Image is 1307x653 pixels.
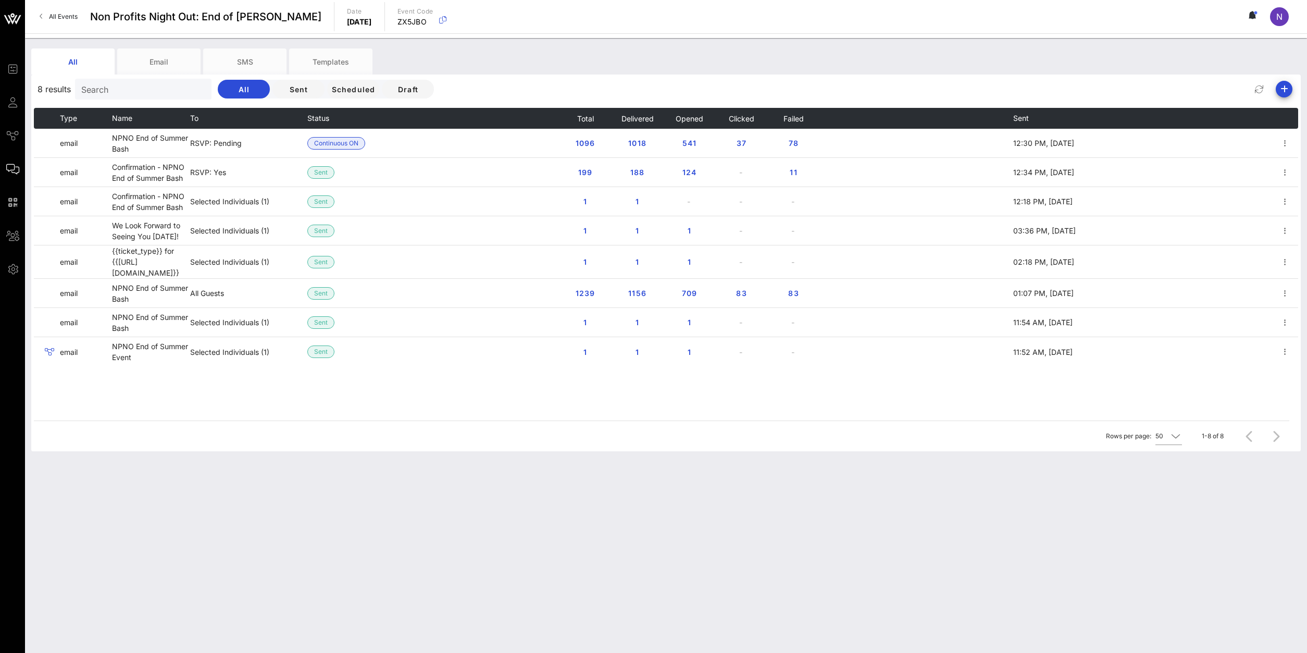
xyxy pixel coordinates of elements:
button: 1096 [566,134,603,153]
button: 1 [620,221,654,240]
span: 12:18 PM, [DATE] [1013,197,1073,206]
th: Status [307,108,365,129]
th: Delivered [611,108,663,129]
p: Event Code [397,6,433,17]
th: To [190,108,307,129]
td: RSVP: Pending [190,129,307,158]
button: Total [576,108,593,129]
button: 1 [620,253,654,272]
span: 1 [629,257,645,266]
button: 1 [673,253,706,272]
p: ZX5JBO [397,17,433,27]
th: Failed [767,108,819,129]
button: 1 [568,221,602,240]
span: Sent [281,85,316,94]
button: 1 [673,221,706,240]
button: 1 [620,192,654,211]
button: 1018 [619,134,655,153]
span: Sent [314,196,328,207]
span: 1018 [628,139,646,147]
button: 1 [620,313,654,332]
div: N [1270,7,1289,26]
button: 199 [568,163,602,182]
div: 1-8 of 8 [1202,432,1224,441]
span: 1156 [628,289,646,298]
span: 1 [577,257,593,266]
span: Non Profits Night Out: End of [PERSON_NAME] [90,9,321,24]
button: 1 [568,313,602,332]
button: 1156 [619,284,655,303]
div: Rows per page: [1106,421,1182,451]
th: Name [112,108,190,129]
div: Templates [289,48,372,75]
span: Clicked [728,114,754,123]
td: Selected Individuals (1) [190,187,307,216]
span: 1 [681,226,698,235]
span: 11:52 AM, [DATE] [1013,348,1073,356]
span: All Events [49,13,78,20]
span: 709 [681,289,698,298]
span: 199 [577,168,593,177]
span: Status [307,114,329,122]
td: {{ticket_type}} for {{[URL][DOMAIN_NAME]}} [112,245,190,279]
span: Sent [314,167,328,178]
button: 37 [725,134,758,153]
button: 188 [620,163,654,182]
button: 83 [777,284,810,303]
button: Sent [272,80,325,98]
td: email [60,158,112,187]
span: Sent [314,256,328,268]
span: 541 [681,139,698,147]
span: Sent [1013,114,1029,122]
span: 83 [733,289,750,298]
span: N [1276,11,1283,22]
span: Sent [314,225,328,237]
span: 11 [785,168,802,177]
span: Sent [314,317,328,328]
div: Email [117,48,201,75]
th: Opened [663,108,715,129]
td: NPNO End of Summer Bash [112,129,190,158]
span: Sent [314,288,328,299]
button: Delivered [620,108,653,129]
th: Clicked [715,108,767,129]
span: 1 [577,348,593,356]
span: 37 [733,139,750,147]
td: Selected Individuals (1) [190,337,307,366]
td: Selected Individuals (1) [190,216,307,245]
span: 11:54 AM, [DATE] [1013,318,1073,327]
span: 1 [577,226,593,235]
span: To [190,114,198,122]
span: Draft [390,85,426,94]
td: Selected Individuals (1) [190,245,307,279]
button: All [218,80,270,98]
p: [DATE] [347,17,372,27]
th: Total [559,108,611,129]
th: Type [60,108,112,129]
span: 03:36 PM, [DATE] [1013,226,1076,235]
td: NPNO End of Summer Event [112,337,190,366]
td: Confirmation - NPNO End of Summer Bash [112,158,190,187]
span: 1 [681,318,698,327]
td: email [60,337,112,366]
td: email [60,187,112,216]
button: Failed [783,108,804,129]
span: 1239 [575,289,595,298]
div: 50Rows per page: [1155,428,1182,445]
span: 1 [629,197,645,206]
span: 1096 [575,139,595,147]
p: Date [347,6,372,17]
button: Draft [382,80,434,98]
span: Failed [783,114,804,123]
button: 709 [673,284,706,303]
button: 1 [568,192,602,211]
a: All Events [33,8,84,25]
span: 12:34 PM, [DATE] [1013,168,1074,177]
td: email [60,129,112,158]
span: Total [576,114,593,123]
div: All [31,48,115,75]
button: 541 [673,134,706,153]
span: 1 [681,257,698,266]
div: 50 [1155,432,1163,441]
span: 188 [629,168,645,177]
